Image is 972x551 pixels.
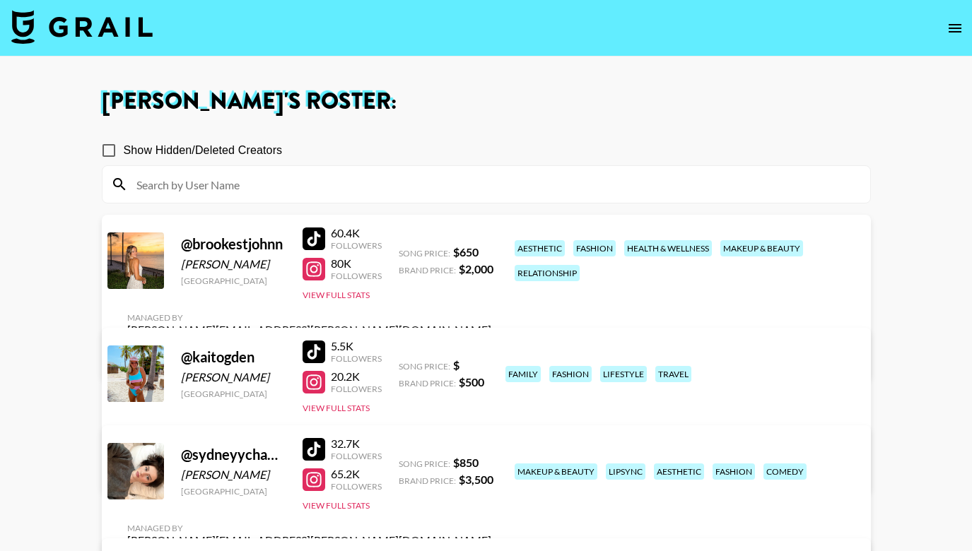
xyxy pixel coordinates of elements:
div: [GEOGRAPHIC_DATA] [181,389,286,399]
div: [GEOGRAPHIC_DATA] [181,486,286,497]
button: View Full Stats [303,403,370,413]
div: fashion [573,240,616,256]
div: aesthetic [515,240,565,256]
div: [PERSON_NAME][EMAIL_ADDRESS][PERSON_NAME][DOMAIN_NAME] [127,323,491,337]
strong: $ 850 [453,456,479,469]
div: [PERSON_NAME] [181,257,286,271]
div: 20.2K [331,369,382,384]
div: [GEOGRAPHIC_DATA] [181,275,286,286]
div: 65.2K [331,467,382,481]
div: @ brookestjohnn [181,235,286,253]
span: Song Price: [399,248,450,259]
div: 80K [331,256,382,271]
div: aesthetic [654,463,704,480]
div: Followers [331,481,382,492]
span: Song Price: [399,458,450,469]
div: [PERSON_NAME][EMAIL_ADDRESS][PERSON_NAME][DOMAIN_NAME] [127,533,491,547]
div: 5.5K [331,339,382,353]
div: Managed By [127,312,491,323]
span: Brand Price: [399,475,456,486]
div: fashion [549,366,592,382]
strong: $ [453,358,459,372]
div: comedy [763,463,807,480]
div: lipsync [606,463,645,480]
strong: $ 3,500 [459,473,493,486]
div: Followers [331,384,382,394]
div: 60.4K [331,226,382,240]
span: Show Hidden/Deleted Creators [124,142,283,159]
div: travel [655,366,691,382]
div: Followers [331,240,382,251]
div: health & wellness [624,240,712,256]
span: Song Price: [399,361,450,372]
div: relationship [515,265,580,281]
div: fashion [713,463,755,480]
div: Followers [331,451,382,461]
div: @ kaitogden [181,348,286,366]
div: makeup & beauty [720,240,803,256]
button: open drawer [941,14,969,42]
img: Grail Talent [11,10,153,44]
div: Followers [331,271,382,281]
div: [PERSON_NAME] [181,468,286,482]
strong: $ 500 [459,375,484,389]
button: View Full Stats [303,290,370,300]
div: makeup & beauty [515,463,597,480]
div: Followers [331,353,382,364]
strong: $ 650 [453,245,479,259]
span: Brand Price: [399,265,456,275]
strong: $ 2,000 [459,262,493,275]
h1: [PERSON_NAME] 's Roster: [102,90,871,113]
button: View Full Stats [303,500,370,511]
div: @ sydneyychambers [181,446,286,463]
input: Search by User Name [128,173,862,196]
div: 32.7K [331,437,382,451]
div: lifestyle [600,366,647,382]
div: Managed By [127,523,491,533]
span: Brand Price: [399,378,456,389]
div: family [505,366,541,382]
div: [PERSON_NAME] [181,370,286,384]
